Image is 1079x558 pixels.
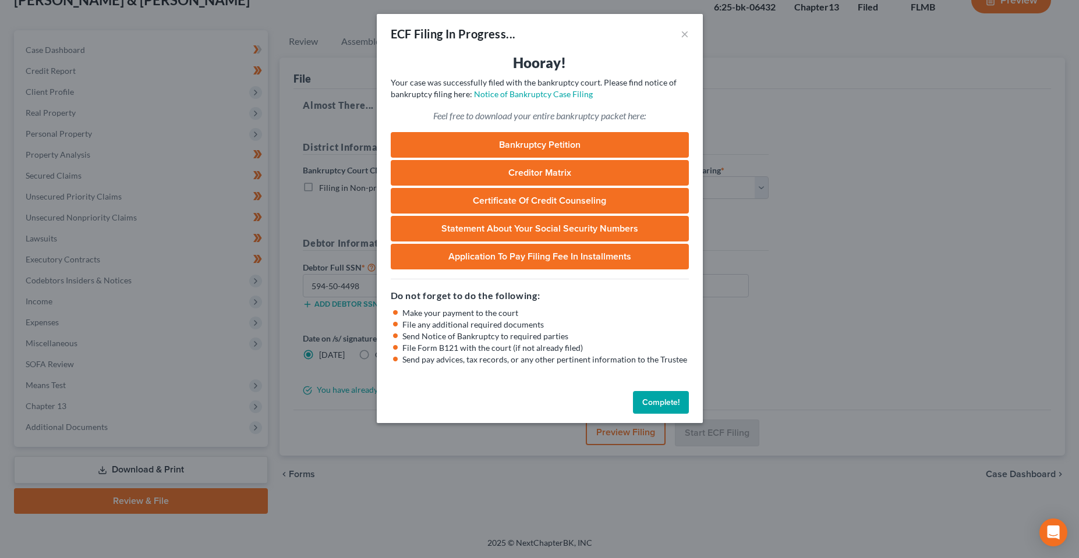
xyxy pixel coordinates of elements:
a: Certificate of Credit Counseling [391,188,689,214]
a: Application to Pay Filing Fee in Installments [391,244,689,269]
button: × [681,27,689,41]
li: File any additional required documents [402,319,689,330]
li: Make your payment to the court [402,307,689,319]
a: Creditor Matrix [391,160,689,186]
p: Feel free to download your entire bankruptcy packet here: [391,109,689,123]
h3: Hooray! [391,54,689,72]
li: File Form B121 with the court (if not already filed) [402,342,689,354]
a: Notice of Bankruptcy Case Filing [474,89,593,99]
li: Send Notice of Bankruptcy to required parties [402,330,689,342]
div: Open Intercom Messenger [1039,518,1067,546]
div: ECF Filing In Progress... [391,26,516,42]
button: Complete! [633,391,689,414]
h5: Do not forget to do the following: [391,289,689,303]
a: Bankruptcy Petition [391,132,689,158]
a: Statement About Your Social Security Numbers [391,216,689,241]
span: Your case was successfully filed with the bankruptcy court. Please find notice of bankruptcy fili... [391,77,677,99]
li: Send pay advices, tax records, or any other pertinent information to the Trustee [402,354,689,365]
